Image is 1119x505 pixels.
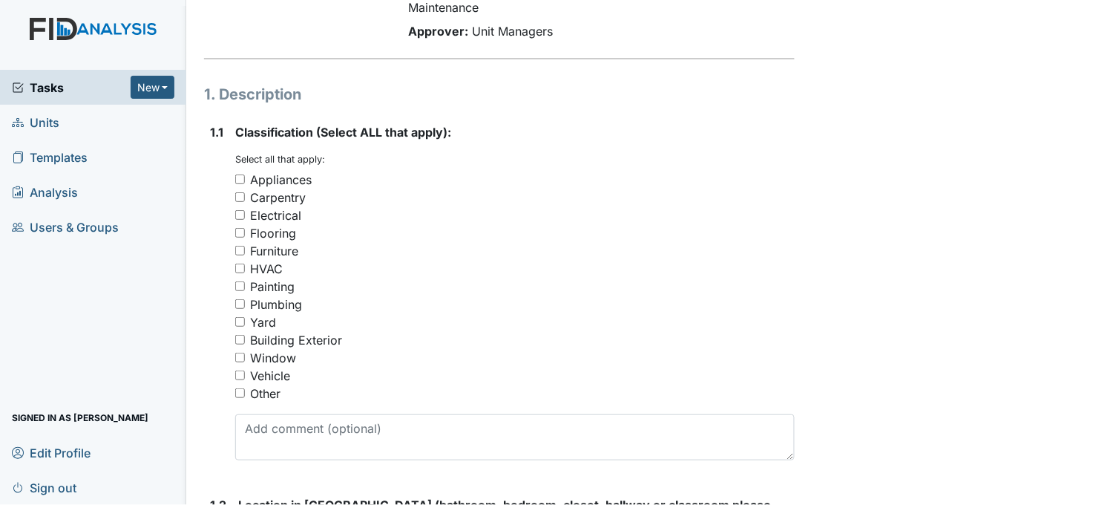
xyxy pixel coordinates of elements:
[250,171,312,189] div: Appliances
[235,335,245,345] input: Building Exterior
[204,83,795,105] h1: 1. Description
[235,154,325,165] small: Select all that apply:
[250,189,306,206] div: Carpentry
[250,313,276,331] div: Yard
[235,228,245,238] input: Flooring
[250,260,283,278] div: HVAC
[235,317,245,327] input: Yard
[12,406,148,429] span: Signed in as [PERSON_NAME]
[235,175,245,184] input: Appliances
[12,215,119,238] span: Users & Groups
[473,24,554,39] span: Unit Managers
[12,180,78,203] span: Analysis
[235,371,245,380] input: Vehicle
[235,353,245,362] input: Window
[409,24,469,39] strong: Approver:
[250,278,295,296] div: Painting
[235,125,451,140] span: Classification (Select ALL that apply):
[235,281,245,291] input: Painting
[12,146,88,169] span: Templates
[235,299,245,309] input: Plumbing
[12,111,59,134] span: Units
[235,246,245,255] input: Furniture
[250,385,280,403] div: Other
[250,349,296,367] div: Window
[250,242,298,260] div: Furniture
[235,388,245,398] input: Other
[235,192,245,202] input: Carpentry
[250,296,302,313] div: Plumbing
[12,441,91,464] span: Edit Profile
[235,264,245,273] input: HVAC
[235,210,245,220] input: Electrical
[131,76,175,99] button: New
[12,476,76,499] span: Sign out
[12,79,131,97] a: Tasks
[250,331,342,349] div: Building Exterior
[250,367,290,385] div: Vehicle
[210,123,223,141] label: 1.1
[250,224,296,242] div: Flooring
[250,206,301,224] div: Electrical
